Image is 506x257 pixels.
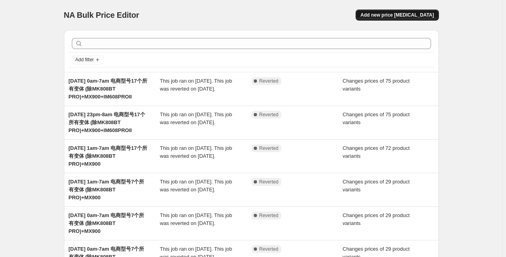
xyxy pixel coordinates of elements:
span: [DATE] 0am-7am 电商型号17个所有变体 (除MK808BT PRO)+MX900+IM608PROII [69,78,147,100]
span: Reverted [259,179,279,185]
span: Changes prices of 29 product variants [343,212,410,226]
span: This job ran on [DATE]. This job was reverted on [DATE]. [160,212,232,226]
span: Changes prices of 72 product variants [343,145,410,159]
span: Changes prices of 75 product variants [343,78,410,92]
span: Add filter [75,57,94,63]
span: This job ran on [DATE]. This job was reverted on [DATE]. [160,179,232,193]
span: Changes prices of 29 product variants [343,179,410,193]
span: Add new price [MEDICAL_DATA] [360,12,434,18]
span: Reverted [259,111,279,118]
span: This job ran on [DATE]. This job was reverted on [DATE]. [160,111,232,125]
span: Reverted [259,78,279,84]
span: Changes prices of 75 product variants [343,111,410,125]
button: Add filter [72,55,103,64]
span: This job ran on [DATE]. This job was reverted on [DATE]. [160,78,232,92]
span: Reverted [259,246,279,252]
span: [DATE] 1am-7am 电商型号17个所有变体 (除MK808BT PRO)+MX900 [69,145,147,167]
span: NA Bulk Price Editor [64,11,139,19]
span: Reverted [259,212,279,219]
span: [DATE] 0am-7am 电商型号7个所有变体 (除MK808BT PRO)+MX900 [69,212,144,234]
button: Add new price [MEDICAL_DATA] [356,9,439,21]
span: Reverted [259,145,279,151]
span: [DATE] 23pm-8am 电商型号17个所有变体 (除MK808BT PRO)+MX900+IM608PROII [69,111,145,133]
span: This job ran on [DATE]. This job was reverted on [DATE]. [160,145,232,159]
span: [DATE] 1am-7am 电商型号7个所有变体 (除MK808BT PRO)+MX900 [69,179,144,200]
